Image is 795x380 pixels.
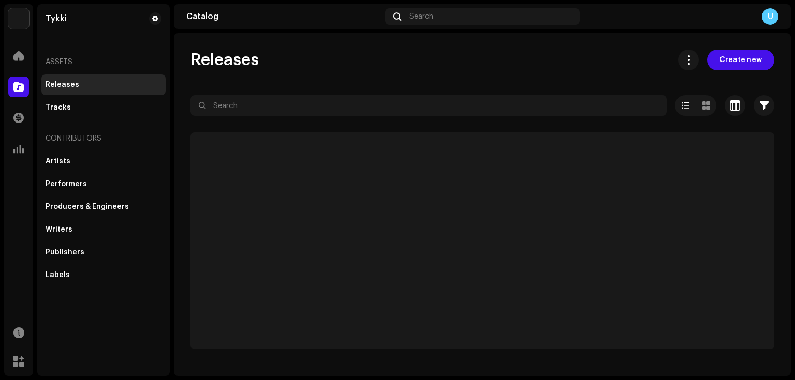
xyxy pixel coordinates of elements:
[46,81,79,89] div: Releases
[41,97,166,118] re-m-nav-item: Tracks
[41,174,166,194] re-m-nav-item: Performers
[41,74,166,95] re-m-nav-item: Releases
[8,8,29,29] img: bb549e82-3f54-41b5-8d74-ce06bd45c366
[190,50,259,70] span: Releases
[409,12,433,21] span: Search
[762,8,778,25] div: U
[41,126,166,151] re-a-nav-header: Contributors
[46,14,67,23] div: Tykki
[41,242,166,263] re-m-nav-item: Publishers
[46,103,71,112] div: Tracks
[41,196,166,217] re-m-nav-item: Producers & Engineers
[46,271,70,279] div: Labels
[41,50,166,74] re-a-nav-header: Assets
[41,151,166,172] re-m-nav-item: Artists
[41,219,166,240] re-m-nav-item: Writers
[46,225,72,234] div: Writers
[190,95,667,116] input: Search
[186,12,381,21] div: Catalog
[707,50,774,70] button: Create new
[719,50,762,70] span: Create new
[41,265,166,285] re-m-nav-item: Labels
[46,248,84,256] div: Publishers
[46,203,129,211] div: Producers & Engineers
[46,180,87,188] div: Performers
[46,157,70,165] div: Artists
